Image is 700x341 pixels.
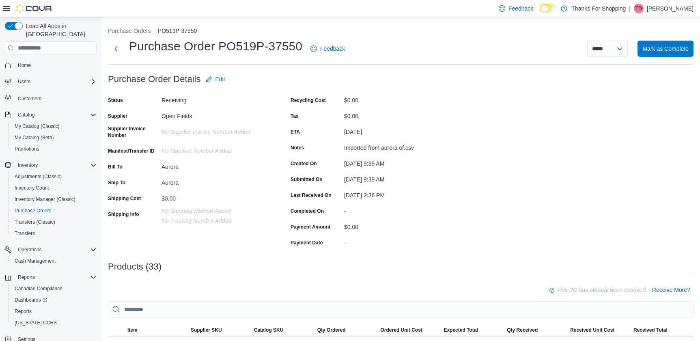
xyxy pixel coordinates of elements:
[2,59,100,71] button: Home
[162,208,270,214] p: No Shipping Method added
[11,295,97,305] span: Dashboards
[444,327,478,333] span: Expected Total
[8,143,100,155] button: Promotions
[567,324,630,337] button: Received Unit Cost
[162,94,270,104] div: Receiving
[8,121,100,132] button: My Catalog (Classic)
[8,182,100,194] button: Inventory Count
[11,284,97,294] span: Canadian Compliance
[634,4,644,13] div: Tyler Dirks
[2,160,100,171] button: Inventory
[11,306,35,316] a: Reports
[18,162,38,168] span: Inventory
[15,173,62,180] span: Adjustments (Classic)
[11,144,43,154] a: Promotions
[15,319,57,326] span: [US_STATE] CCRS
[15,230,35,237] span: Transfers
[129,38,302,54] h1: Purchase Order PO519P-37550
[18,62,31,69] span: Home
[15,185,49,191] span: Inventory Count
[18,78,30,85] span: Users
[11,194,97,204] span: Inventory Manager (Classic)
[15,123,60,129] span: My Catalog (Classic)
[11,256,59,266] a: Cash Management
[344,110,453,119] div: $0.00
[11,217,97,227] span: Transfers (Classic)
[2,109,100,121] button: Catalog
[8,216,100,228] button: Transfers (Classic)
[344,125,453,135] div: [DATE]
[191,327,222,333] span: Supplier SKU
[187,324,251,337] button: Supplier SKU
[162,125,270,135] div: No Supplier Invoice Number added
[15,94,45,104] a: Customers
[504,324,567,337] button: Qty Received
[317,327,346,333] span: Qty Ordered
[8,306,100,317] button: Reports
[15,77,97,86] span: Users
[8,171,100,182] button: Adjustments (Classic)
[571,4,626,13] p: Thanks For Shopping
[291,208,324,214] label: Completed On
[11,295,50,305] a: Dashboards
[291,129,300,135] label: ETA
[162,110,270,119] div: Open Fields
[8,132,100,143] button: My Catalog (Beta)
[15,77,34,86] button: Users
[15,196,75,203] span: Inventory Manager (Classic)
[11,172,65,181] a: Adjustments (Classic)
[162,192,270,202] div: $0.00
[11,256,97,266] span: Cash Management
[15,285,62,292] span: Canadian Compliance
[15,93,97,103] span: Customers
[647,4,694,13] p: [PERSON_NAME]
[344,94,453,104] div: $0.00
[124,324,187,337] button: Item
[291,240,323,246] label: Payment Date
[344,205,453,214] div: -
[15,60,34,70] a: Home
[8,228,100,239] button: Transfers
[23,22,97,38] span: Load All Apps in [GEOGRAPHIC_DATA]
[18,246,42,253] span: Operations
[11,133,57,142] a: My Catalog (Beta)
[314,324,377,337] button: Qty Ordered
[344,189,453,199] div: [DATE] 2:36 PM
[162,218,270,224] p: No Tracking Number added
[158,28,197,34] button: PO519P-37550
[15,245,97,255] span: Operations
[162,160,270,170] div: Aurora
[307,41,348,57] a: Feedback
[251,324,314,337] button: Catalog SKU
[291,224,330,230] label: Payment Amount
[649,282,694,298] button: Receive More?
[291,192,332,199] label: Last Received On
[108,164,123,170] label: Bill To
[11,229,97,238] span: Transfers
[15,134,54,141] span: My Catalog (Beta)
[15,207,52,214] span: Purchase Orders
[291,176,323,183] label: Submitted On
[381,327,422,333] span: Ordered Unit Cost
[638,41,694,57] button: Mark as Complete
[15,219,55,225] span: Transfers (Classic)
[11,183,52,193] a: Inventory Count
[202,71,228,87] button: Edit
[11,144,97,154] span: Promotions
[344,157,453,167] div: [DATE] 9:39 AM
[507,327,538,333] span: Qty Received
[108,97,123,104] label: Status
[8,194,100,205] button: Inventory Manager (Classic)
[2,92,100,104] button: Customers
[11,121,97,131] span: My Catalog (Classic)
[11,206,97,216] span: Purchase Orders
[8,255,100,267] button: Cash Management
[11,318,60,328] a: [US_STATE] CCRS
[8,205,100,216] button: Purchase Orders
[508,4,533,13] span: Feedback
[11,121,63,131] a: My Catalog (Classic)
[495,0,536,17] a: Feedback
[377,324,441,337] button: Ordered Unit Cost
[635,4,642,13] span: TD
[440,324,504,337] button: Expected Total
